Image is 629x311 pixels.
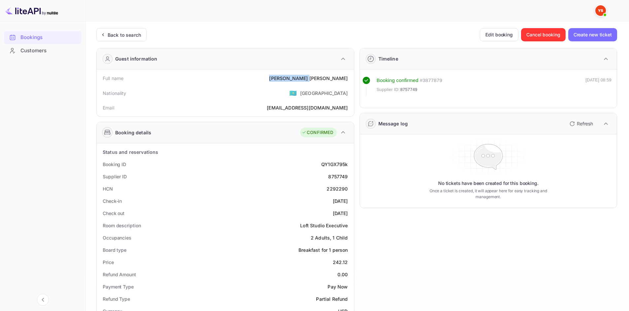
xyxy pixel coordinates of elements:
button: Refresh [566,118,596,129]
div: Nationality [103,90,126,97]
div: [EMAIL_ADDRESS][DOMAIN_NAME] [267,104,348,111]
div: # 3877879 [420,77,442,84]
button: Cancel booking [521,28,566,41]
div: 0.00 [337,271,348,278]
div: Booking confirmed [377,77,419,84]
span: United States [289,87,297,99]
div: Price [103,259,114,266]
div: Customers [20,47,78,55]
div: Supplier ID [103,173,127,180]
div: Back to search [108,31,141,38]
div: Room description [103,222,141,229]
a: Bookings [4,31,82,43]
div: Bookings [20,34,78,41]
div: 2292290 [327,185,348,192]
div: 8757749 [328,173,348,180]
div: Timeline [378,55,398,62]
div: Board type [103,246,126,253]
div: Payment Type [103,283,134,290]
p: Once a ticket is created, it will appear here for easy tracking and management. [419,188,557,200]
div: Guest information [115,55,157,62]
span: Supplier ID: [377,86,400,93]
div: Bookings [4,31,82,44]
p: No tickets have been created for this booking. [438,180,539,187]
button: Edit booking [480,28,518,41]
div: 242.12 [333,259,348,266]
div: Breakfast for 1 person [298,246,348,253]
div: [PERSON_NAME] [PERSON_NAME] [269,75,348,82]
img: LiteAPI logo [5,5,58,16]
div: Refund Type [103,295,130,302]
a: Customers [4,44,82,57]
div: Partial Refund [316,295,348,302]
div: Pay Now [328,283,348,290]
div: [DATE] 08:59 [585,77,612,96]
div: HCN [103,185,113,192]
button: Collapse navigation [37,294,49,306]
div: Customers [4,44,82,57]
div: [DATE] [333,198,348,204]
div: Check-in [103,198,122,204]
div: Status and reservations [103,149,158,155]
img: Yandex Support [595,5,606,16]
div: [DATE] [333,210,348,217]
div: Message log [378,120,408,127]
div: Full name [103,75,123,82]
p: Refresh [577,120,593,127]
div: Email [103,104,114,111]
div: Loft Studio Executive [300,222,348,229]
div: CONFIRMED [302,129,333,136]
div: Check out [103,210,124,217]
div: Refund Amount [103,271,136,278]
div: Occupancies [103,234,131,241]
div: QY1GX795k [321,161,348,168]
div: Booking ID [103,161,126,168]
div: [GEOGRAPHIC_DATA] [300,90,348,97]
div: Booking details [115,129,151,136]
button: Create new ticket [568,28,617,41]
div: 2 Adults, 1 Child [311,234,348,241]
span: 8757749 [400,86,417,93]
